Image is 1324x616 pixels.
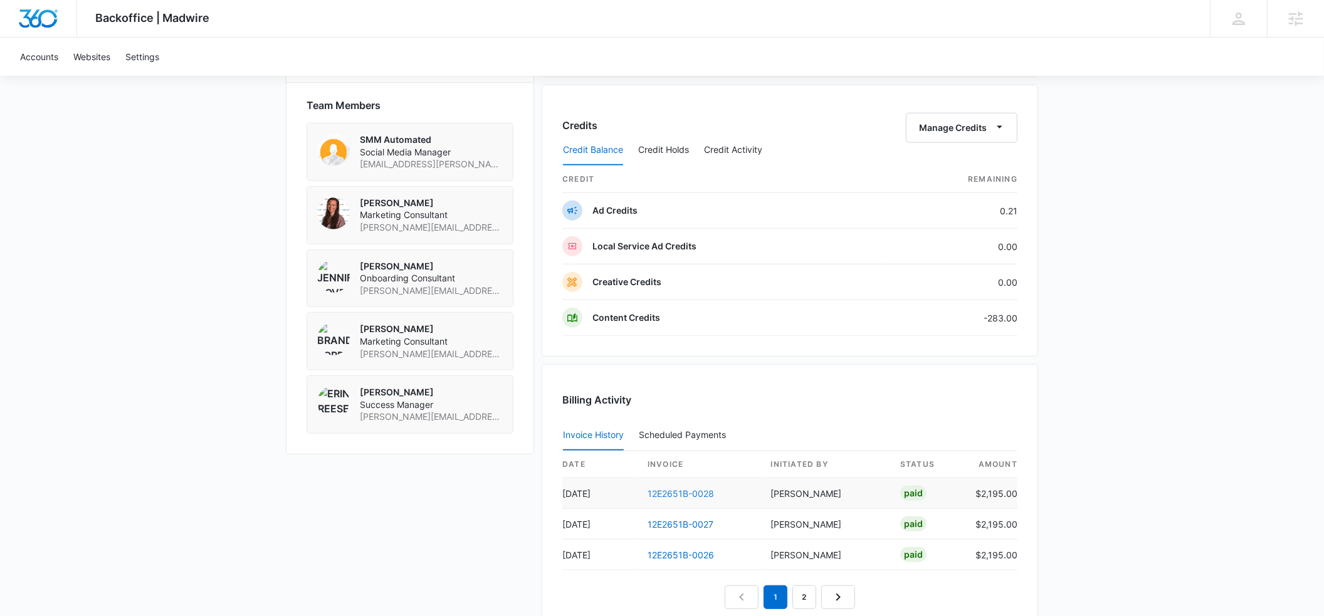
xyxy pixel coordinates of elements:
[638,135,689,165] button: Credit Holds
[360,348,503,360] span: [PERSON_NAME][EMAIL_ADDRESS][PERSON_NAME][DOMAIN_NAME]
[761,509,890,540] td: [PERSON_NAME]
[821,585,855,609] a: Next Page
[885,193,1017,229] td: 0.21
[360,285,503,297] span: [PERSON_NAME][EMAIL_ADDRESS][DOMAIN_NAME]
[890,451,965,478] th: status
[900,547,927,562] div: Paid
[965,540,1017,570] td: $2,195.00
[639,431,731,439] div: Scheduled Payments
[965,478,1017,509] td: $2,195.00
[592,276,661,288] p: Creative Credits
[562,478,638,509] td: [DATE]
[317,197,350,229] img: Chelsey Peacock
[360,272,503,285] span: Onboarding Consultant
[885,229,1017,264] td: 0.00
[307,98,381,113] span: Team Members
[360,410,503,423] span: [PERSON_NAME][EMAIL_ADDRESS][DOMAIN_NAME]
[761,451,890,478] th: Initiated By
[360,158,503,170] span: [EMAIL_ADDRESS][PERSON_NAME][DOMAIN_NAME]
[562,166,885,193] th: credit
[317,323,350,355] img: Brandon Tordik
[360,133,503,146] p: SMM Automated
[562,540,638,570] td: [DATE]
[965,509,1017,540] td: $2,195.00
[360,323,503,335] p: [PERSON_NAME]
[360,399,503,411] span: Success Manager
[592,240,696,253] p: Local Service Ad Credits
[317,260,350,293] img: Jennifer Cover
[360,146,503,159] span: Social Media Manager
[360,209,503,221] span: Marketing Consultant
[648,488,714,499] a: 12E2651B-0028
[13,38,66,76] a: Accounts
[317,133,350,166] img: SMM Automated
[900,486,927,501] div: Paid
[360,197,503,209] p: [PERSON_NAME]
[764,585,787,609] em: 1
[592,311,660,324] p: Content Credits
[562,118,597,133] h3: Credits
[648,550,714,560] a: 12E2651B-0026
[592,204,638,217] p: Ad Credits
[118,38,167,76] a: Settings
[360,335,503,348] span: Marketing Consultant
[96,11,210,24] span: Backoffice | Madwire
[562,451,638,478] th: date
[648,519,713,530] a: 12E2651B-0027
[900,516,927,531] div: Paid
[563,420,624,451] button: Invoice History
[906,113,1017,143] button: Manage Credits
[66,38,118,76] a: Websites
[725,585,855,609] nav: Pagination
[562,509,638,540] td: [DATE]
[360,260,503,273] p: [PERSON_NAME]
[360,221,503,234] span: [PERSON_NAME][EMAIL_ADDRESS][PERSON_NAME][DOMAIN_NAME]
[360,386,503,399] p: [PERSON_NAME]
[885,300,1017,336] td: -283.00
[563,135,623,165] button: Credit Balance
[317,386,350,419] img: Erin Reese
[885,264,1017,300] td: 0.00
[965,451,1017,478] th: amount
[704,135,762,165] button: Credit Activity
[638,451,761,478] th: invoice
[885,166,1017,193] th: Remaining
[792,585,816,609] a: Page 2
[562,392,1017,407] h3: Billing Activity
[761,478,890,509] td: [PERSON_NAME]
[761,540,890,570] td: [PERSON_NAME]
